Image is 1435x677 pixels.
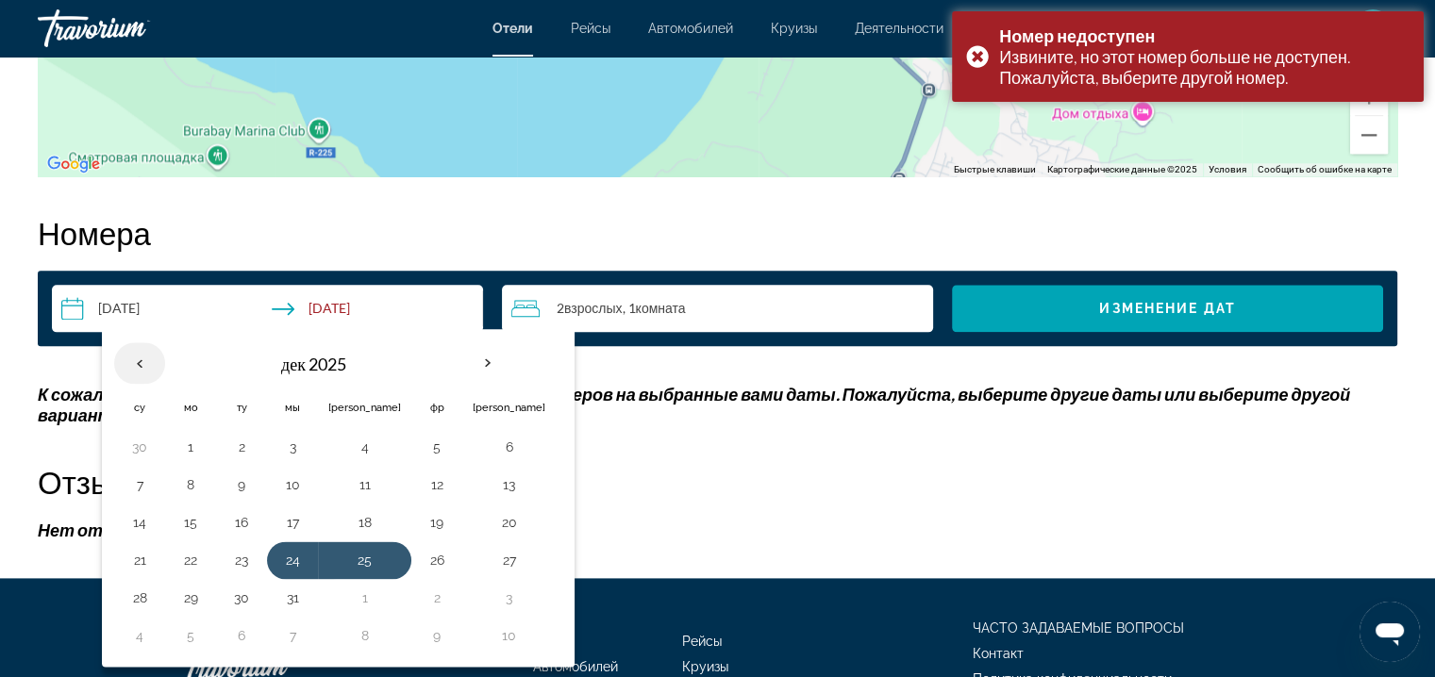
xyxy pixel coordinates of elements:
button: День 19 [422,509,452,536]
button: Быстрые клавиши [954,163,1036,176]
button: День 7 [125,471,155,498]
p: Нет отзывов гостей об этой опции. [38,520,1397,540]
h2: Номера [38,214,1397,252]
button: День 13 [473,471,545,498]
a: Открыть эту область в Google Картах (в новом окне) [42,152,105,176]
button: День 5 [422,434,452,460]
button: День 11 [328,471,401,498]
a: ЧАСТО ЗАДАВАЕМЫЕ ВОПРОСЫ [973,620,1184,636]
button: Путешественники: 2 взрослых, 0 детей [502,285,933,332]
button: День 16 [226,509,257,536]
a: Травориум [38,4,226,53]
button: День 24 [277,547,308,573]
a: Круизы [771,21,817,36]
button: День 6 [473,434,545,460]
a: Условия (ссылка откроется в новой вкладке) [1209,164,1246,174]
font: дек 2025 [281,354,346,374]
a: Деятельности [855,21,943,36]
button: День 21 [125,547,155,573]
span: Взрослых [564,300,623,316]
a: Контакт [973,646,1024,661]
font: 2 [557,300,564,316]
button: День 15 [175,509,206,536]
img: Гугл [42,152,105,176]
button: В следующем месяце [462,341,513,385]
button: День 10 [473,622,545,649]
p: К сожалению, в этом объекте размещения нет свободных номеров на выбранные вами даты. Пожалуйста, ... [38,384,1397,425]
button: День 6 [226,622,257,649]
h2: Отзывов [38,463,1397,501]
button: День 1 [175,434,206,460]
button: День 12 [422,471,452,498]
div: Номер недоступен [999,25,1410,46]
a: Рейсы [682,634,722,649]
span: Комната [636,300,686,316]
button: День 25 [328,547,401,573]
button: Пользовательское меню [1348,8,1397,48]
button: День 10 [277,471,308,498]
button: День 3 [277,434,308,460]
table: Левая сетка календаря [114,341,556,654]
button: День 20 [473,509,545,536]
button: День 30 [125,434,155,460]
button: Изменение дат [952,285,1383,332]
button: День 2 [422,585,452,611]
a: Сообщить об ошибке на карте [1258,164,1392,174]
button: День 14 [125,509,155,536]
font: Номер недоступен [999,25,1155,46]
iframe: Кнопка запуска окна обмена сообщениями [1360,602,1420,662]
button: День 26 [422,547,452,573]
button: День 28 [125,585,155,611]
button: День 31 [277,585,308,611]
button: Уменьшить [1350,116,1388,154]
button: День 8 [328,622,401,649]
div: Виджет поиска [52,285,1383,332]
button: Выберите дату заезда и выезда [52,285,483,332]
button: День 23 [226,547,257,573]
button: День 27 [473,547,545,573]
button: День 17 [277,509,308,536]
a: Круизы [682,659,728,674]
a: Автомобилей [533,659,618,674]
a: Рейсы [571,21,610,36]
button: День 30 [226,585,257,611]
a: Автомобилей [648,21,733,36]
button: День 1 [328,585,401,611]
button: День 4 [125,622,155,649]
button: День 8 [175,471,206,498]
button: День 4 [328,434,401,460]
div: Извините, но этот номер больше не доступен. Пожалуйста, выберите другой номер. [999,46,1410,88]
button: День 29 [175,585,206,611]
a: Отели [492,21,533,36]
button: День 7 [277,622,308,649]
button: День 2 [226,434,257,460]
button: День 22 [175,547,206,573]
button: Предыдущий месяц [114,341,165,385]
span: Изменение дат [1099,301,1235,316]
button: День 5 [175,622,206,649]
span: Картографические данные ©2025 [1047,164,1197,174]
font: , 1 [623,300,636,316]
button: День 9 [226,471,257,498]
button: День 3 [473,585,545,611]
button: День 18 [328,509,401,536]
button: День 9 [422,622,452,649]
